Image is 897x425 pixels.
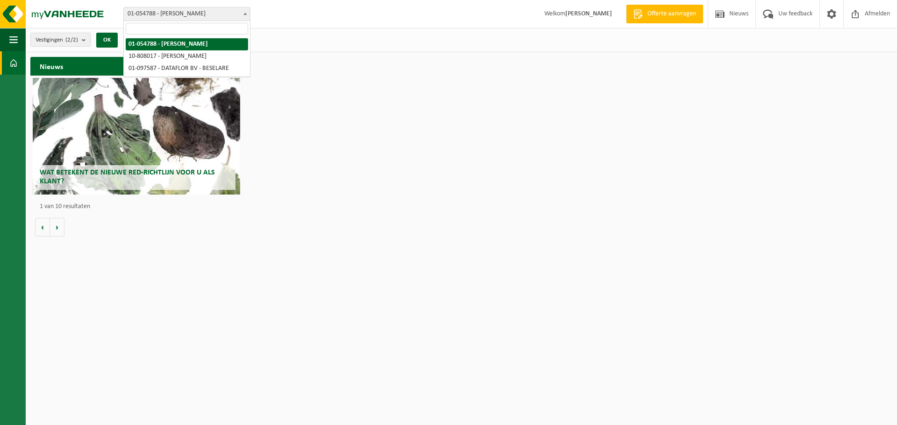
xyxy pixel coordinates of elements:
[626,5,703,23] a: Offerte aanvragen
[40,203,238,210] p: 1 van 10 resultaten
[126,63,248,75] li: 01-097587 - DATAFLOR BV - BESELARE
[123,7,250,21] span: 01-054788 - DAVID JOHAN - BESELARE
[65,37,78,43] count: (2/2)
[124,7,250,21] span: 01-054788 - DAVID JOHAN - BESELARE
[126,38,248,50] li: 01-054788 - [PERSON_NAME]
[30,33,91,47] button: Vestigingen(2/2)
[30,57,72,75] h2: Nieuws
[50,218,64,237] button: Volgende
[33,78,241,195] a: Wat betekent de nieuwe RED-richtlijn voor u als klant?
[126,50,248,63] li: 10-808017 - [PERSON_NAME]
[35,218,50,237] button: Vorige
[565,10,612,17] strong: [PERSON_NAME]
[40,169,215,185] span: Wat betekent de nieuwe RED-richtlijn voor u als klant?
[36,33,78,47] span: Vestigingen
[96,33,118,48] button: OK
[645,9,698,19] span: Offerte aanvragen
